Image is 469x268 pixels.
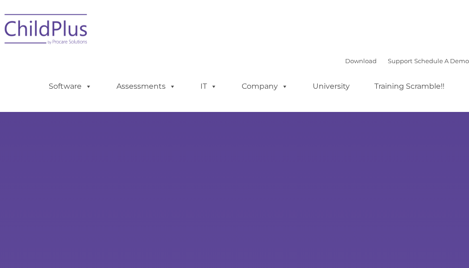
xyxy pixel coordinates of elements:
[345,57,469,65] font: |
[39,77,101,96] a: Software
[107,77,185,96] a: Assessments
[365,77,454,96] a: Training Scramble!!
[232,77,297,96] a: Company
[303,77,359,96] a: University
[191,77,226,96] a: IT
[345,57,377,65] a: Download
[414,57,469,65] a: Schedule A Demo
[388,57,412,65] a: Support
